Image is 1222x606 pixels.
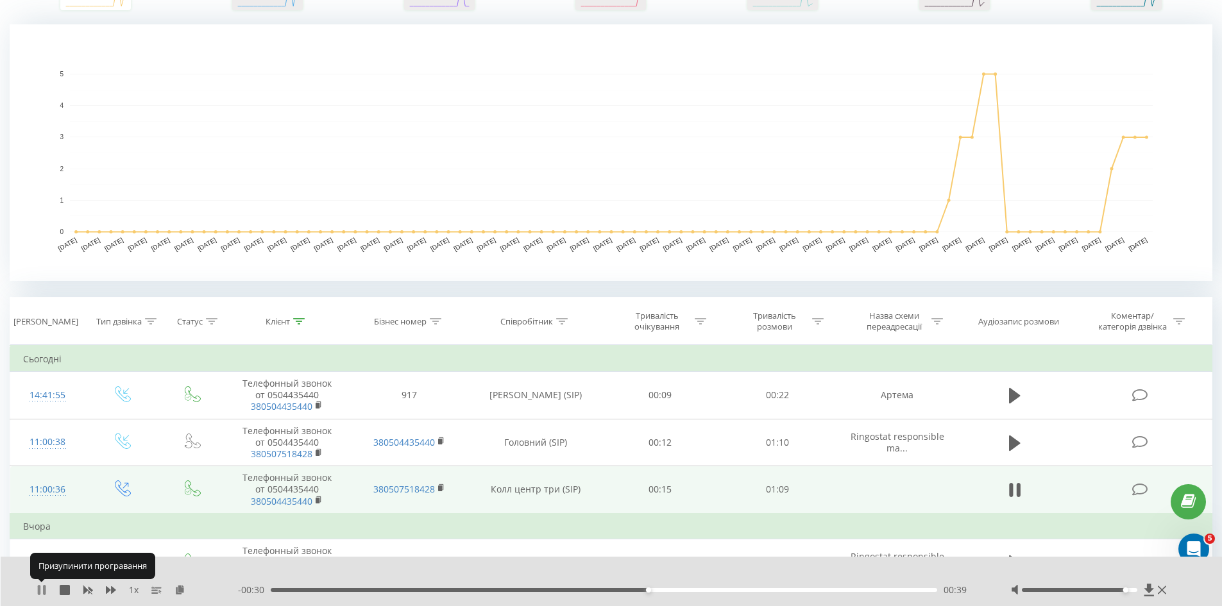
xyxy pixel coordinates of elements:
[1034,236,1055,252] text: [DATE]
[1081,236,1102,252] text: [DATE]
[23,430,72,455] div: 11:00:38
[80,236,101,252] text: [DATE]
[476,236,497,252] text: [DATE]
[10,24,1212,281] svg: A chart.
[1127,236,1148,252] text: [DATE]
[226,466,348,514] td: Телефонный звонок от 0504435440
[615,236,636,252] text: [DATE]
[177,316,203,327] div: Статус
[103,236,124,252] text: [DATE]
[851,550,944,574] span: Ringostat responsible ma...
[871,236,892,252] text: [DATE]
[470,539,602,586] td: Паторжинського (SIP)
[1058,236,1079,252] text: [DATE]
[941,236,962,252] text: [DATE]
[944,584,967,596] span: 00:39
[60,102,64,109] text: 4
[719,539,836,586] td: 00:24
[569,236,590,252] text: [DATE]
[266,236,287,252] text: [DATE]
[429,236,450,252] text: [DATE]
[1205,534,1215,544] span: 5
[499,236,520,252] text: [DATE]
[592,236,613,252] text: [DATE]
[645,587,650,593] div: Accessibility label
[685,236,706,252] text: [DATE]
[126,236,148,252] text: [DATE]
[602,419,719,466] td: 00:12
[978,316,1059,327] div: Аудіозапис розмови
[522,236,543,252] text: [DATE]
[755,236,776,252] text: [DATE]
[266,316,290,327] div: Клієнт
[662,236,683,252] text: [DATE]
[173,236,194,252] text: [DATE]
[289,236,310,252] text: [DATE]
[801,236,822,252] text: [DATE]
[545,236,566,252] text: [DATE]
[150,236,171,252] text: [DATE]
[23,550,72,575] div: 12:16:53
[500,316,553,327] div: Співробітник
[860,310,928,332] div: Назва схеми переадресації
[836,372,958,419] td: Артема
[348,372,470,419] td: 917
[60,197,64,204] text: 1
[220,236,241,252] text: [DATE]
[918,236,939,252] text: [DATE]
[851,430,944,454] span: Ringostat responsible ma...
[719,372,836,419] td: 00:22
[60,134,64,141] text: 3
[602,372,719,419] td: 00:09
[719,466,836,514] td: 01:09
[1123,587,1128,593] div: Accessibility label
[382,236,403,252] text: [DATE]
[57,236,78,252] text: [DATE]
[60,165,64,173] text: 2
[470,466,602,514] td: Колл центр три (SIP)
[374,316,427,327] div: Бізнес номер
[10,346,1212,372] td: Сьогодні
[23,383,72,408] div: 14:41:55
[470,372,602,419] td: [PERSON_NAME] (SIP)
[732,236,753,252] text: [DATE]
[60,228,64,235] text: 0
[1104,236,1125,252] text: [DATE]
[373,483,435,495] a: 380507518428
[708,236,729,252] text: [DATE]
[243,236,264,252] text: [DATE]
[313,236,334,252] text: [DATE]
[602,466,719,514] td: 00:15
[60,71,64,78] text: 5
[1095,310,1170,332] div: Коментар/категорія дзвінка
[1011,236,1032,252] text: [DATE]
[96,316,142,327] div: Тип дзвінка
[251,448,312,460] a: 380507518428
[359,236,380,252] text: [DATE]
[13,316,78,327] div: [PERSON_NAME]
[452,236,473,252] text: [DATE]
[825,236,846,252] text: [DATE]
[848,236,869,252] text: [DATE]
[238,584,271,596] span: - 00:30
[778,236,799,252] text: [DATE]
[196,236,217,252] text: [DATE]
[30,553,155,578] div: Призупинити програвання
[1178,534,1209,564] iframe: Intercom live chat
[470,419,602,466] td: Головний (SIP)
[226,419,348,466] td: Телефонный звонок от 0504435440
[719,419,836,466] td: 01:10
[251,495,312,507] a: 380504435440
[10,514,1212,539] td: Вчора
[964,236,985,252] text: [DATE]
[406,236,427,252] text: [DATE]
[602,539,719,586] td: 00:08
[129,584,139,596] span: 1 x
[623,310,692,332] div: Тривалість очікування
[373,436,435,448] a: 380504435440
[740,310,809,332] div: Тривалість розмови
[23,477,72,502] div: 11:00:36
[226,539,348,586] td: Телефонный звонок от 0504435440
[639,236,660,252] text: [DATE]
